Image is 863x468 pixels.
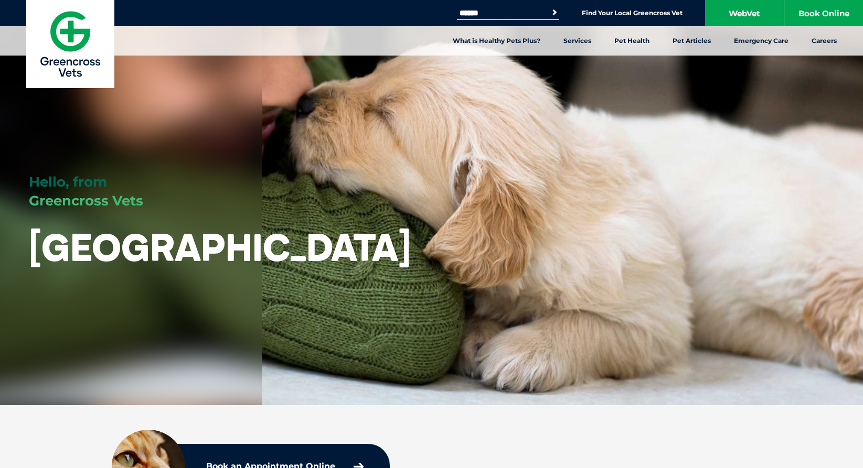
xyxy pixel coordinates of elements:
a: Pet Articles [661,26,722,56]
button: Search [549,7,560,18]
a: Find Your Local Greencross Vet [582,9,683,17]
a: Careers [800,26,848,56]
a: Services [552,26,603,56]
a: What is Healthy Pets Plus? [441,26,552,56]
span: Greencross Vets [29,192,143,209]
span: Hello, from [29,173,107,190]
a: Pet Health [603,26,661,56]
h1: [GEOGRAPHIC_DATA] [29,226,411,268]
a: Emergency Care [722,26,800,56]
